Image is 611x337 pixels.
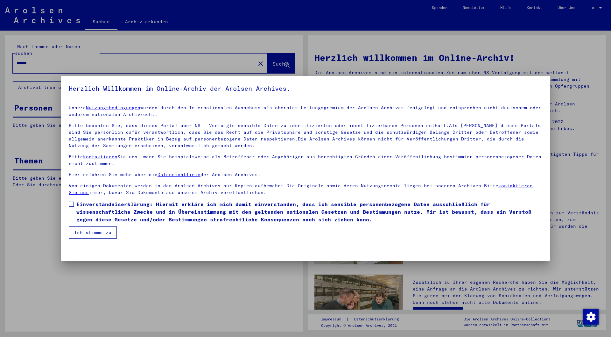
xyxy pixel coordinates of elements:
a: kontaktieren [83,154,117,160]
span: Einverständniserklärung: Hiermit erkläre ich mich damit einverstanden, dass ich sensible personen... [76,200,542,223]
p: Bitte Sie uns, wenn Sie beispielsweise als Betroffener oder Angehöriger aus berechtigten Gründen ... [69,154,542,167]
button: Ich stimme zu [69,226,117,239]
h5: Herzlich Willkommen im Online-Archiv der Arolsen Archives. [69,83,542,94]
img: Zustimmung ändern [583,309,599,325]
p: Unsere wurden durch den Internationalen Ausschuss als oberstes Leitungsgremium der Arolsen Archiv... [69,104,542,118]
p: Hier erfahren Sie mehr über die der Arolsen Archives. [69,171,542,178]
a: Datenrichtlinie [158,172,200,177]
a: Nutzungsbedingungen [86,105,140,111]
p: Bitte beachten Sie, dass dieses Portal über NS - Verfolgte sensible Daten zu identifizierten oder... [69,122,542,149]
p: Von einigen Dokumenten werden in den Arolsen Archives nur Kopien aufbewahrt.Die Originale sowie d... [69,183,542,196]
